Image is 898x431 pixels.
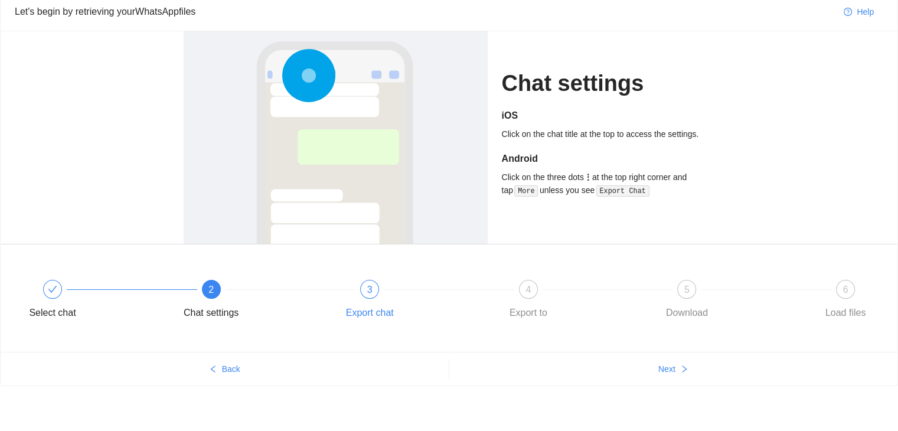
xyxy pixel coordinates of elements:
span: 4 [525,285,531,295]
span: question-circle [844,8,852,17]
span: left [209,365,217,374]
div: Select chat [29,303,76,322]
span: Back [222,363,240,376]
span: Next [658,363,675,376]
div: 3Export chat [335,280,494,322]
button: leftBack [1,360,449,378]
h5: Android [502,152,715,166]
div: 5Download [652,280,811,322]
span: 2 [208,285,214,295]
div: Download [666,303,708,322]
span: right [680,365,688,374]
button: Nextright [449,360,898,378]
span: check [48,285,57,294]
div: Click on the three dots at the top right corner and tap unless you see [502,171,715,197]
span: Help [857,5,874,18]
div: 4Export to [494,280,653,322]
h5: iOS [502,109,715,123]
div: Export to [510,303,547,322]
span: 5 [684,285,690,295]
code: Export Chat [596,185,649,197]
div: Load files [825,303,866,322]
span: 3 [367,285,373,295]
div: Let's begin by retrieving your WhatsApp files [15,4,834,19]
div: 2Chat settings [177,280,336,322]
button: question-circleHelp [834,2,883,21]
div: Select chat [18,280,177,322]
div: Export chat [346,303,394,322]
h1: Chat settings [502,70,715,97]
div: Chat settings [184,303,239,322]
code: More [514,185,538,197]
div: 6Load files [811,280,880,322]
span: 6 [843,285,848,295]
div: Click on the chat title at the top to access the settings. [502,128,715,141]
b: ⋮ [584,172,592,182]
